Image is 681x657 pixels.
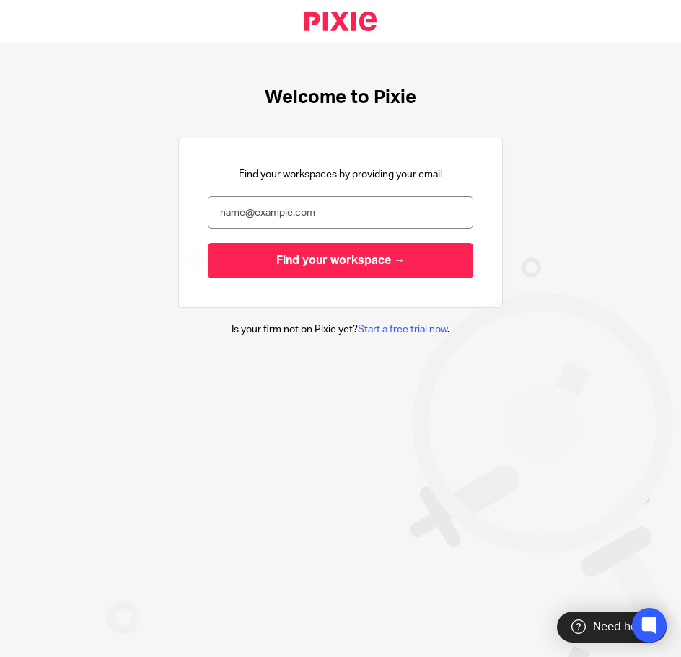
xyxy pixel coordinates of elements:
a: Start a free trial now [358,325,447,335]
input: name@example.com [208,196,473,229]
div: Need help? [557,612,667,643]
h1: Welcome to Pixie [265,87,416,109]
input: Find your workspace → [208,243,473,278]
p: Is your firm not on Pixie yet? . [232,322,449,337]
p: Find your workspaces by providing your email [239,167,442,182]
